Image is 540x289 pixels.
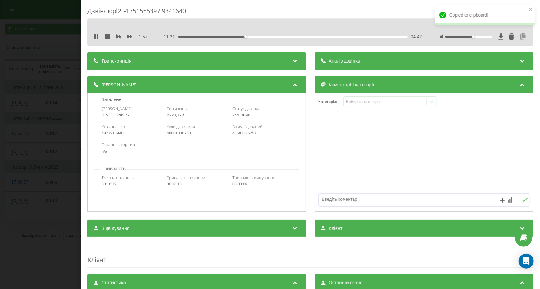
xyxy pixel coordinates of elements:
[102,225,130,231] span: Відвідування
[411,33,422,40] span: 04:42
[102,58,131,64] span: Транскрипція
[329,225,343,231] span: Клієнт
[232,175,275,180] span: Тривалість очікування
[102,106,132,111] span: [PERSON_NAME]
[139,33,147,40] span: 1.5 x
[100,165,127,172] p: Тривалість
[329,280,362,286] span: Останній сеанс
[102,175,137,180] span: Тривалість дзвінка
[100,96,123,103] p: Загальне
[167,175,206,180] span: Тривалість розмови
[87,256,106,264] span: Клієнт
[102,113,161,117] div: [DATE] 17:09:57
[232,124,263,129] span: З ким з'єднаний
[102,149,292,154] div: n/a
[318,99,343,104] h4: Категорія :
[102,142,135,147] span: Остання сторінка
[232,106,259,111] span: Статус дзвінка
[244,35,247,38] div: Accessibility label
[232,182,292,186] div: 00:00:09
[102,131,161,135] div: 48739109468
[329,82,374,88] span: Коментарі і категорії
[102,182,161,186] div: 00:16:19
[87,7,533,19] div: Дзвінок : pl2_-1751555397.9341640
[102,280,126,286] span: Статистика
[167,131,227,135] div: 48601336253
[167,124,195,129] span: Куди дзвонили
[346,99,424,104] div: Виберіть категорію
[167,106,189,111] span: Тип дзвінка
[529,7,533,13] button: close
[435,5,535,25] div: Copied to clipboard!
[329,58,360,64] span: Аналіз дзвінка
[519,254,534,269] div: Open Intercom Messenger
[472,35,475,38] div: Accessibility label
[167,182,227,186] div: 00:16:10
[102,82,136,88] span: [PERSON_NAME]
[232,131,292,135] div: 48601336253
[162,33,178,40] span: - 11:21
[87,243,533,268] div: :
[232,112,250,118] span: Успішний
[167,112,185,118] span: Вихідний
[102,124,125,129] span: Хто дзвонив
